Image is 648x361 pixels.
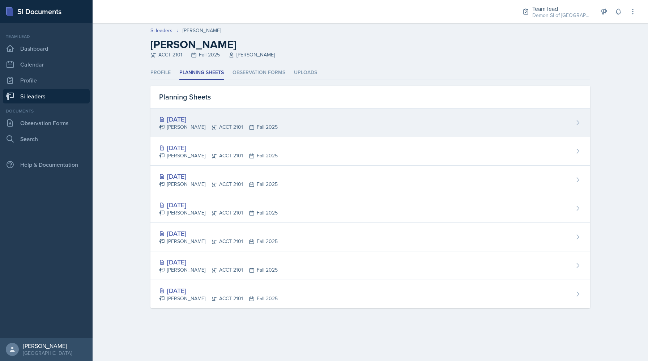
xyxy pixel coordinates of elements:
a: Profile [3,73,90,88]
div: Help & Documentation [3,157,90,172]
div: [DATE] [159,114,278,124]
div: [DATE] [159,171,278,181]
div: [PERSON_NAME] [23,342,72,349]
div: Team lead [532,4,590,13]
a: [DATE] [PERSON_NAME]ACCT 2101Fall 2025 [150,280,590,308]
a: Si leaders [3,89,90,103]
div: [PERSON_NAME] [183,27,221,34]
div: [DATE] [159,143,278,153]
div: [DATE] [159,257,278,267]
li: Observation Forms [233,66,285,80]
a: [DATE] [PERSON_NAME]ACCT 2101Fall 2025 [150,109,590,137]
li: Profile [150,66,171,80]
div: [PERSON_NAME] ACCT 2101 Fall 2025 [159,295,278,302]
div: [PERSON_NAME] ACCT 2101 Fall 2025 [159,123,278,131]
a: [DATE] [PERSON_NAME]ACCT 2101Fall 2025 [150,166,590,194]
div: [DATE] [159,229,278,238]
div: Team lead [3,33,90,40]
div: [GEOGRAPHIC_DATA] [23,349,72,357]
div: [PERSON_NAME] ACCT 2101 Fall 2025 [159,209,278,217]
h2: [PERSON_NAME] [150,38,590,51]
li: Planning Sheets [179,66,224,80]
a: Si leaders [150,27,172,34]
div: Documents [3,108,90,114]
a: [DATE] [PERSON_NAME]ACCT 2101Fall 2025 [150,137,590,166]
a: Calendar [3,57,90,72]
div: [PERSON_NAME] ACCT 2101 Fall 2025 [159,152,278,160]
div: [DATE] [159,200,278,210]
div: [DATE] [159,286,278,296]
a: [DATE] [PERSON_NAME]ACCT 2101Fall 2025 [150,194,590,223]
a: Search [3,132,90,146]
a: Observation Forms [3,116,90,130]
div: [PERSON_NAME] ACCT 2101 Fall 2025 [159,266,278,274]
div: [PERSON_NAME] ACCT 2101 Fall 2025 [159,238,278,245]
a: [DATE] [PERSON_NAME]ACCT 2101Fall 2025 [150,251,590,280]
li: Uploads [294,66,317,80]
div: ACCT 2101 Fall 2025 [PERSON_NAME] [150,51,590,59]
div: Planning Sheets [150,86,590,109]
a: Dashboard [3,41,90,56]
div: Demon SI of [GEOGRAPHIC_DATA] / Fall 2025 [532,12,590,19]
div: [PERSON_NAME] ACCT 2101 Fall 2025 [159,180,278,188]
a: [DATE] [PERSON_NAME]ACCT 2101Fall 2025 [150,223,590,251]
